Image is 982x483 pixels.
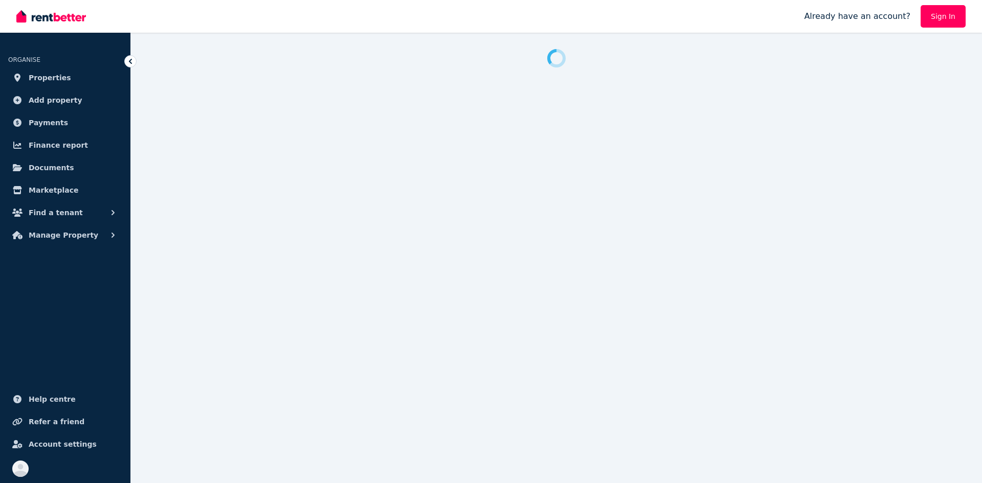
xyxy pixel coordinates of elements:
a: Sign In [921,5,966,28]
a: Account settings [8,434,122,454]
span: Help centre [29,393,76,405]
span: ORGANISE [8,56,40,63]
button: Find a tenant [8,202,122,223]
span: Account settings [29,438,97,450]
span: Marketplace [29,184,78,196]
span: Manage Property [29,229,98,241]
a: Marketplace [8,180,122,200]
span: Already have an account? [804,10,910,22]
span: Find a tenant [29,206,83,219]
img: RentBetter [16,9,86,24]
a: Payments [8,112,122,133]
button: Manage Property [8,225,122,245]
span: Documents [29,162,74,174]
span: Payments [29,117,68,129]
a: Help centre [8,389,122,409]
a: Finance report [8,135,122,155]
a: Properties [8,67,122,88]
span: Finance report [29,139,88,151]
a: Refer a friend [8,411,122,432]
span: Add property [29,94,82,106]
span: Properties [29,72,71,84]
span: Refer a friend [29,416,84,428]
a: Documents [8,157,122,178]
a: Add property [8,90,122,110]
